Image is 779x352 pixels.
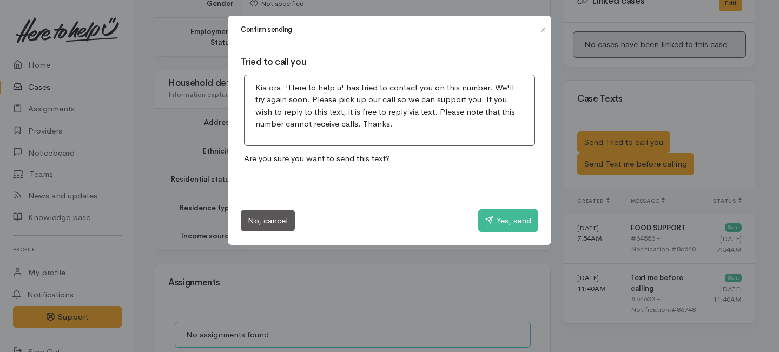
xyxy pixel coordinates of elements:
[241,24,292,35] h1: Confirm sending
[534,23,552,36] button: Close
[478,209,538,232] button: Yes, send
[241,57,538,68] h3: Tried to call you
[255,82,524,130] p: Kia ora. 'Here to help u' has tried to contact you on this number. We'll try again soon. Please p...
[241,149,538,168] p: Are you sure you want to send this text?
[241,210,295,232] button: No, cancel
